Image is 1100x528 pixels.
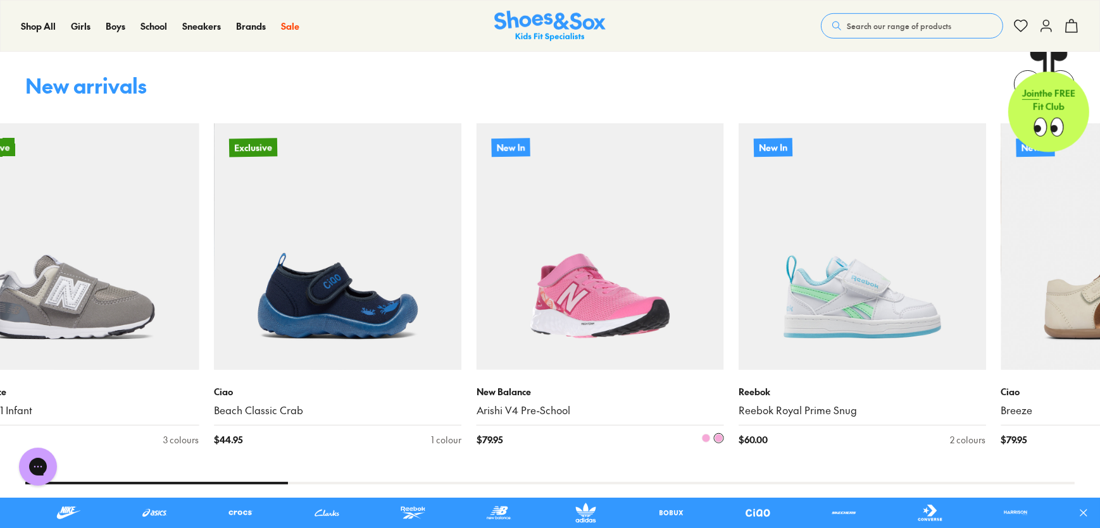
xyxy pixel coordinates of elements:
div: 2 colours [951,433,986,446]
a: Sneakers [182,20,221,33]
span: Shop All [21,20,56,32]
a: Reebok Royal Prime Snug [739,403,986,417]
a: Shop All [21,20,56,33]
p: Exclusive [229,138,277,157]
p: New In [491,138,530,157]
span: Sale [281,20,299,32]
span: $ 60.00 [739,433,768,446]
a: Shoes & Sox [494,11,606,42]
a: Arishi V4 Pre-School [477,403,724,417]
a: Brands [236,20,266,33]
p: New In [754,138,792,157]
div: New arrivals [25,75,147,95]
img: SNS_Logo_Responsive.svg [494,11,606,42]
span: School [141,20,167,32]
div: 3 colours [163,433,199,446]
p: Ciao [214,385,461,398]
button: Search our range of products [821,13,1003,39]
span: $ 79.95 [477,433,503,446]
span: Search our range of products [847,20,951,32]
iframe: Gorgias live chat messenger [13,443,63,490]
p: New Balance [477,385,724,398]
a: School [141,20,167,33]
span: Sneakers [182,20,221,32]
span: Brands [236,20,266,32]
a: Girls [71,20,91,33]
span: Join [1022,87,1039,99]
a: Sale [281,20,299,33]
span: $ 79.95 [1001,433,1027,446]
p: the FREE Fit Club [1008,77,1089,123]
a: Beach Classic Crab [214,403,461,417]
p: Reebok [739,385,986,398]
span: Boys [106,20,125,32]
span: $ 44.95 [214,433,242,446]
div: 1 colour [431,433,461,446]
a: Boys [106,20,125,33]
p: New In [1016,138,1054,157]
span: Girls [71,20,91,32]
a: Jointhe FREE Fit Club [1008,51,1089,152]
